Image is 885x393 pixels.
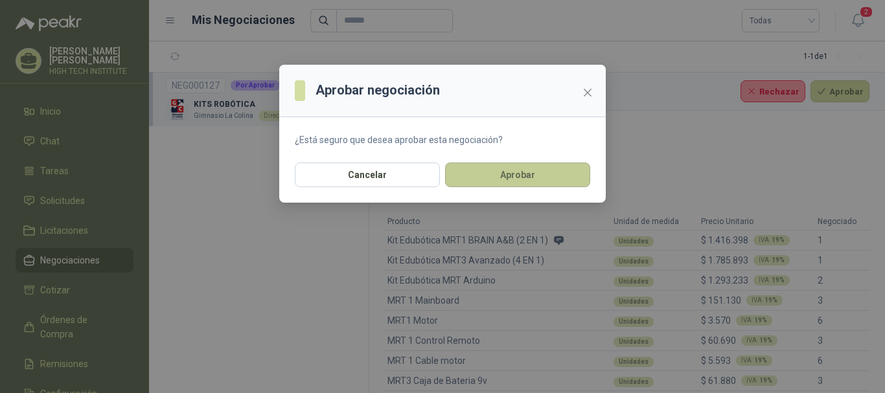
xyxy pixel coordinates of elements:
[316,80,440,100] h3: Aprobar negociación
[445,163,590,187] button: Aprobar
[279,117,606,163] section: ¿Está seguro que desea aprobar esta negociación?
[582,87,593,98] span: close
[295,163,440,187] button: Cancelar
[577,82,598,103] button: Close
